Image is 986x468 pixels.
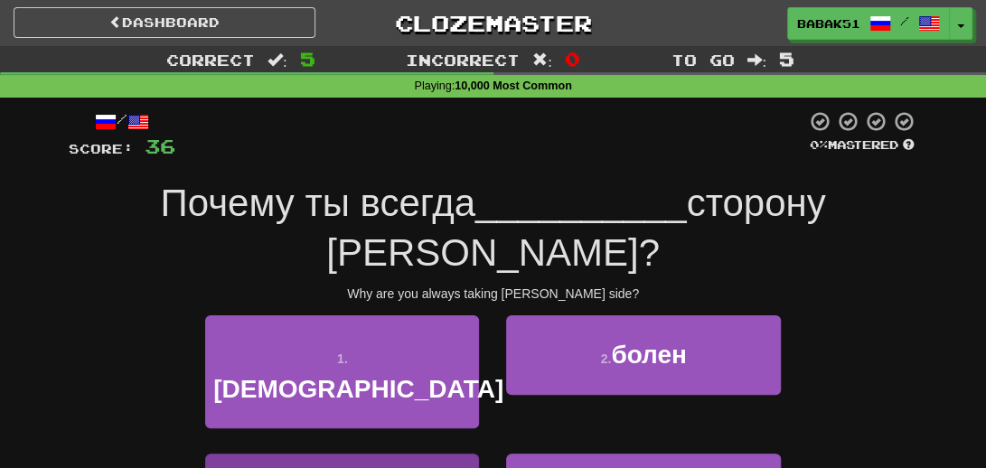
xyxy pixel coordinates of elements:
a: babak51 / [787,7,950,40]
span: 0 % [810,137,828,152]
div: Why are you always taking [PERSON_NAME] side? [69,285,918,303]
span: : [747,52,766,68]
span: Correct [166,51,255,69]
span: болен [611,341,687,369]
span: Incorrect [406,51,520,69]
span: Почему ты всегда [160,182,474,224]
span: 0 [565,48,580,70]
span: __________ [475,182,687,224]
button: 1.[DEMOGRAPHIC_DATA] [205,315,479,428]
span: / [900,14,909,27]
span: 36 [145,135,175,157]
span: : [532,52,552,68]
a: Dashboard [14,7,315,38]
span: сторону [PERSON_NAME]? [326,182,825,274]
span: 5 [300,48,315,70]
span: [DEMOGRAPHIC_DATA] [213,375,503,403]
strong: 10,000 Most Common [455,80,571,92]
button: 2.болен [506,315,780,394]
div: / [69,110,175,133]
small: 1 . [337,351,348,366]
a: Clozemaster [343,7,644,39]
small: 2 . [601,351,612,366]
span: 5 [779,48,794,70]
div: Mastered [806,137,918,154]
span: : [268,52,287,68]
span: babak51 [797,15,860,32]
span: Score: [69,141,134,156]
span: To go [671,51,734,69]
